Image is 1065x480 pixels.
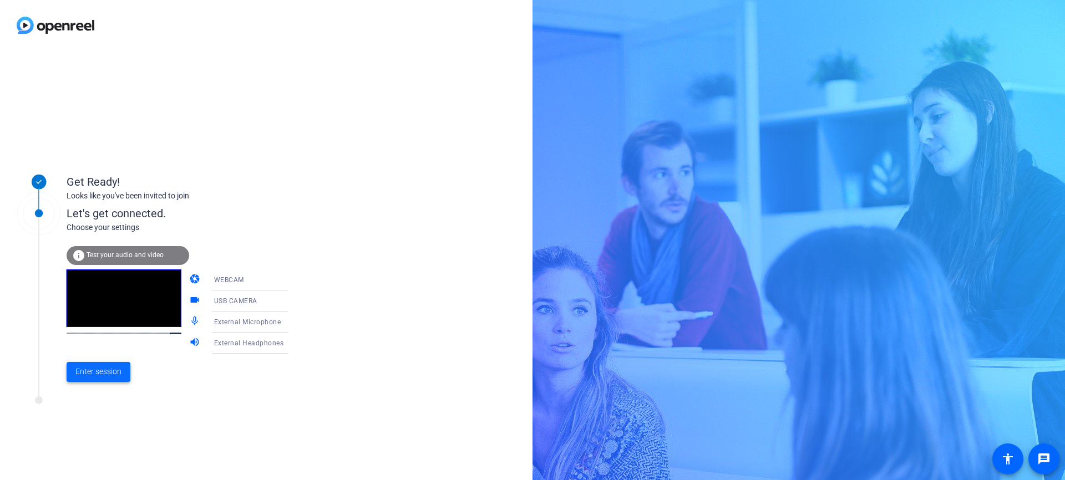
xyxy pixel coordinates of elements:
[67,173,288,190] div: Get Ready!
[67,190,288,202] div: Looks like you've been invited to join
[75,366,121,377] span: Enter session
[189,315,202,329] mat-icon: mic_none
[214,339,284,347] span: External Headphones
[67,222,311,233] div: Choose your settings
[72,249,85,262] mat-icon: info
[189,336,202,350] mat-icon: volume_up
[214,318,281,326] span: External Microphone
[67,362,130,382] button: Enter session
[189,294,202,308] mat-icon: videocam
[67,205,311,222] div: Let's get connected.
[189,273,202,287] mat-icon: camera
[214,276,244,284] span: WEBCAM
[87,251,164,259] span: Test your audio and video
[214,297,257,305] span: USB CAMERA
[1037,452,1051,466] mat-icon: message
[1001,452,1015,466] mat-icon: accessibility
